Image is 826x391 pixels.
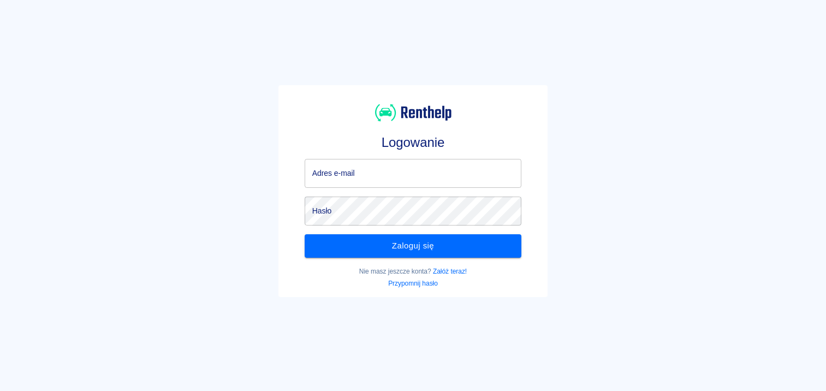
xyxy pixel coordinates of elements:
a: Przypomnij hasło [388,280,438,287]
h3: Logowanie [305,135,522,150]
img: Renthelp logo [375,103,451,123]
p: Nie masz jeszcze konta? [305,266,522,276]
a: Załóż teraz! [433,268,467,275]
button: Zaloguj się [305,234,522,257]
